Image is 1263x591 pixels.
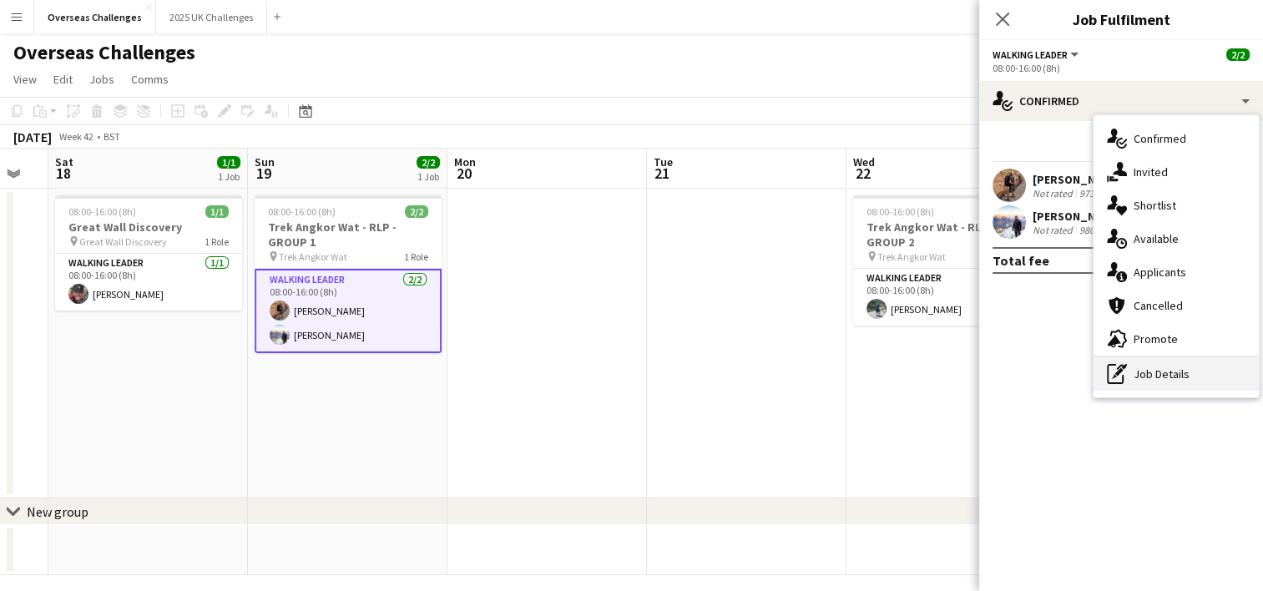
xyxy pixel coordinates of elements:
[851,164,875,183] span: 22
[853,154,875,169] span: Wed
[1094,222,1259,255] div: Available
[877,250,946,263] span: Trek Angkor Wat
[1033,187,1076,200] div: Not rated
[79,235,167,248] span: Great Wall Discovery
[1076,187,1124,200] div: 9738.6km
[83,68,121,90] a: Jobs
[205,205,229,218] span: 1/1
[417,156,440,169] span: 2/2
[55,220,242,235] h3: Great Wall Discovery
[993,48,1068,61] span: Walking Leader
[1076,224,1124,236] div: 9804.9km
[104,130,120,143] div: BST
[417,170,439,183] div: 1 Job
[55,130,97,143] span: Week 42
[979,8,1263,30] h3: Job Fulfilment
[1094,322,1259,356] div: Promote
[651,164,673,183] span: 21
[13,40,195,65] h1: Overseas Challenges
[993,48,1081,61] button: Walking Leader
[27,503,88,520] div: New group
[268,205,336,218] span: 08:00-16:00 (8h)
[979,81,1263,121] div: Confirmed
[255,269,442,353] app-card-role: Walking Leader2/208:00-16:00 (8h)[PERSON_NAME][PERSON_NAME]
[68,205,136,218] span: 08:00-16:00 (8h)
[124,68,175,90] a: Comms
[55,154,73,169] span: Sat
[55,195,242,311] app-job-card: 08:00-16:00 (8h)1/1Great Wall Discovery Great Wall Discovery1 RoleWalking Leader1/108:00-16:00 (8...
[255,195,442,353] app-job-card: 08:00-16:00 (8h)2/2Trek Angkor Wat - RLP - GROUP 1 Trek Angkor Wat1 RoleWalking Leader2/208:00-16...
[1033,172,1144,187] div: [PERSON_NAME]
[47,68,79,90] a: Edit
[279,250,347,263] span: Trek Angkor Wat
[53,72,73,87] span: Edit
[7,68,43,90] a: View
[1094,122,1259,155] div: Confirmed
[404,250,428,263] span: 1 Role
[218,170,240,183] div: 1 Job
[1094,357,1259,391] div: Job Details
[53,164,73,183] span: 18
[993,252,1049,269] div: Total fee
[156,1,267,33] button: 2025 UK Challenges
[89,72,114,87] span: Jobs
[1094,189,1259,222] div: Shortlist
[217,156,240,169] span: 1/1
[866,205,934,218] span: 08:00-16:00 (8h)
[1033,209,1144,224] div: [PERSON_NAME]
[1094,289,1259,322] div: Cancelled
[1094,155,1259,189] div: Invited
[853,220,1040,250] h3: Trek Angkor Wat - RLP - GROUP 2
[1094,255,1259,289] div: Applicants
[13,129,52,145] div: [DATE]
[205,235,229,248] span: 1 Role
[13,72,37,87] span: View
[1033,224,1076,236] div: Not rated
[252,164,275,183] span: 19
[1226,48,1250,61] span: 2/2
[853,195,1040,326] app-job-card: 08:00-16:00 (8h)1/1Trek Angkor Wat - RLP - GROUP 2 Trek Angkor Wat1 RoleWalking Leader1/108:00-16...
[255,220,442,250] h3: Trek Angkor Wat - RLP - GROUP 1
[131,72,169,87] span: Comms
[34,1,156,33] button: Overseas Challenges
[405,205,428,218] span: 2/2
[454,154,476,169] span: Mon
[55,254,242,311] app-card-role: Walking Leader1/108:00-16:00 (8h)[PERSON_NAME]
[654,154,673,169] span: Tue
[452,164,476,183] span: 20
[853,269,1040,326] app-card-role: Walking Leader1/108:00-16:00 (8h)[PERSON_NAME]
[993,62,1250,74] div: 08:00-16:00 (8h)
[255,154,275,169] span: Sun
